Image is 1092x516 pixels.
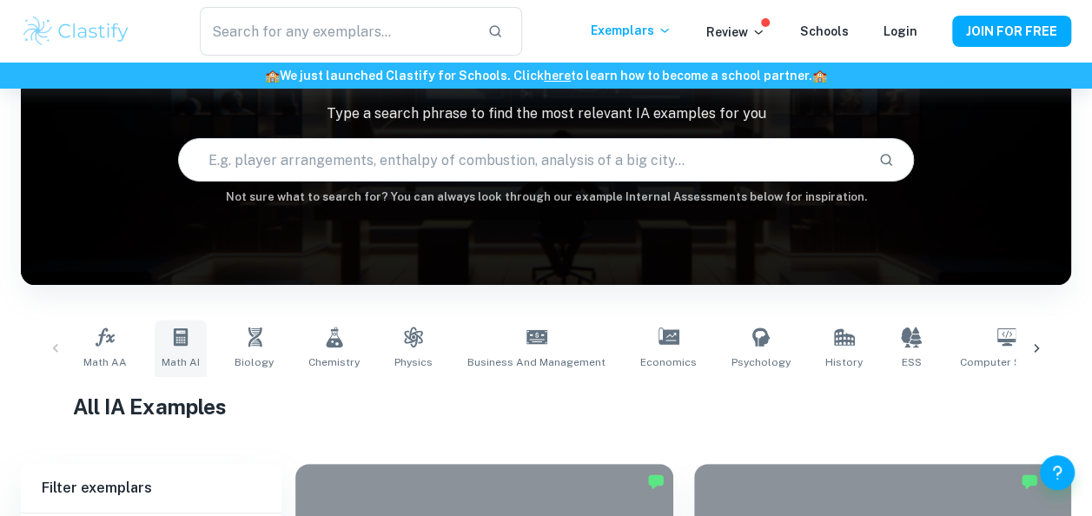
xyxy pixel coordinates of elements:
[394,354,433,370] span: Physics
[162,354,200,370] span: Math AI
[544,69,571,83] a: here
[21,14,131,49] img: Clastify logo
[871,145,901,175] button: Search
[731,354,791,370] span: Psychology
[179,136,864,184] input: E.g. player arrangements, enthalpy of combustion, analysis of a big city...
[467,354,606,370] span: Business and Management
[3,66,1089,85] h6: We just launched Clastify for Schools. Click to learn how to become a school partner.
[952,16,1071,47] button: JOIN FOR FREE
[591,21,672,40] p: Exemplars
[902,354,922,370] span: ESS
[21,464,281,513] h6: Filter exemplars
[884,24,917,38] a: Login
[812,69,827,83] span: 🏫
[83,354,127,370] span: Math AA
[706,23,765,42] p: Review
[21,189,1071,206] h6: Not sure what to search for? You can always look through our example Internal Assessments below f...
[73,391,1018,422] h1: All IA Examples
[235,354,274,370] span: Biology
[960,354,1054,370] span: Computer Science
[21,103,1071,124] p: Type a search phrase to find the most relevant IA examples for you
[265,69,280,83] span: 🏫
[825,354,863,370] span: History
[200,7,473,56] input: Search for any exemplars...
[1045,473,1062,490] div: Premium
[308,354,360,370] span: Chemistry
[647,473,665,490] img: Marked
[800,24,849,38] a: Schools
[640,354,697,370] span: Economics
[1040,455,1075,490] button: Help and Feedback
[1021,473,1038,490] img: Marked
